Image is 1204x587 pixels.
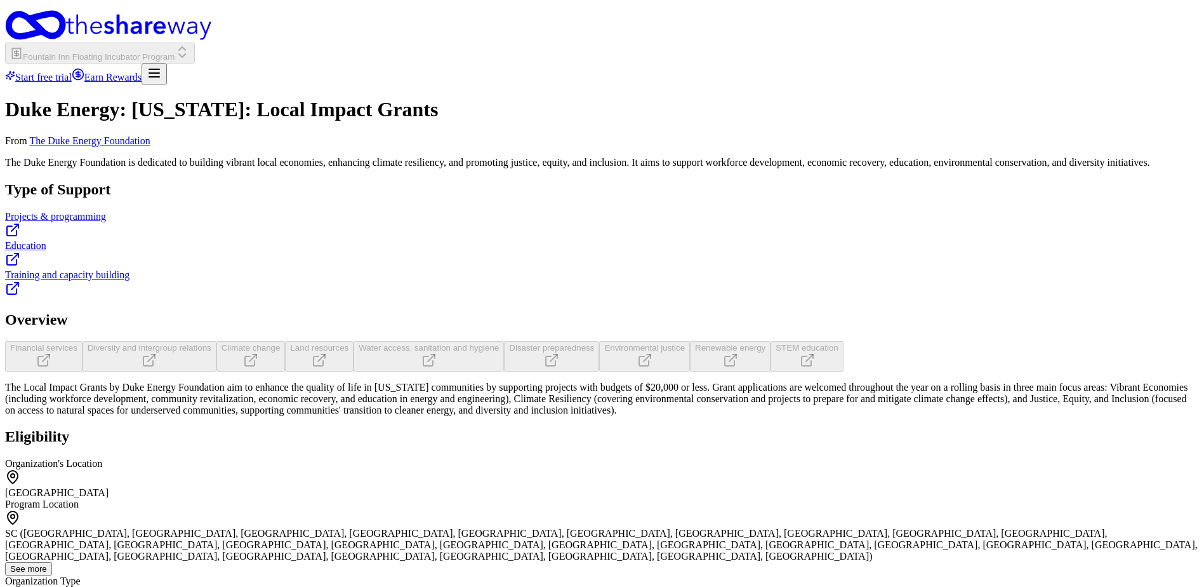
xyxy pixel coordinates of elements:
[88,343,211,353] span: Diversity and intergroup relations
[771,341,843,372] button: STEM education
[5,135,1199,147] div: From
[5,181,1199,198] h2: Type of Support
[695,343,765,353] span: Renewable energy
[5,576,1199,587] div: Organization Type
[5,311,1199,328] h2: Overview
[5,211,1199,240] a: Projects & programming
[5,382,1199,416] p: The Local Impact Grants by Duke Energy Foundation aim to enhance the quality of life in [US_STATE...
[83,341,216,372] button: Diversity and intergroup relations
[5,269,1199,299] a: Training and capacity building
[5,562,52,576] button: See more
[5,487,1199,499] div: [GEOGRAPHIC_DATA]
[504,341,599,372] button: Disaster preparedness
[604,343,685,353] span: Environmental justice
[359,343,499,353] span: Water access, sanitation and hygiene
[5,428,1199,445] h2: Eligibility
[5,341,83,372] button: Financial services
[5,458,1199,469] div: Organization's Location
[776,343,838,353] span: STEM education
[509,343,594,353] span: Disaster preparedness
[290,343,348,353] span: Land resources
[216,341,286,372] button: Climate change
[5,240,1199,269] a: Education
[599,341,690,372] button: Environmental justice
[354,341,504,372] button: Water access, sanitation and hygiene
[5,72,72,83] a: Start free trial
[222,343,281,353] span: Climate change
[690,341,771,372] button: Renewable energy
[5,43,195,64] button: Fountain Inn Floating Incubator Program
[10,343,77,353] span: Financial services
[29,135,150,146] a: The Duke Energy Foundation
[23,52,175,62] span: Fountain Inn Floating Incubator Program
[5,528,1199,562] div: SC ([GEOGRAPHIC_DATA], [GEOGRAPHIC_DATA], [GEOGRAPHIC_DATA], [GEOGRAPHIC_DATA], [GEOGRAPHIC_DATA]...
[5,157,1199,168] p: The Duke Energy Foundation is dedicated to building vibrant local economies, enhancing climate re...
[285,341,354,372] button: Land resources
[5,499,1199,510] div: Program Location
[5,98,1199,121] h1: Duke Energy: [US_STATE]: Local Impact Grants
[72,72,142,83] a: Earn Rewards
[5,10,1199,43] a: Home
